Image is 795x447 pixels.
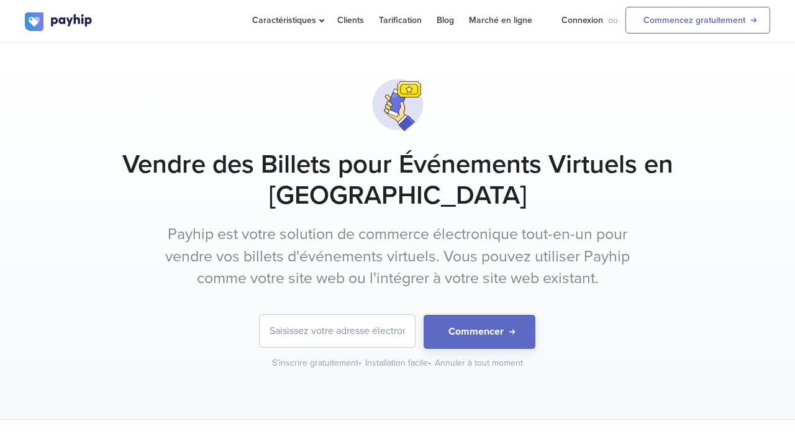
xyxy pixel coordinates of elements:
[358,358,361,368] span: •
[424,315,535,349] button: Commencer
[252,15,322,25] span: Caractéristiques
[25,149,770,211] h1: Vendre des Billets pour Événements Virtuels en [GEOGRAPHIC_DATA]
[625,7,770,34] a: Commencez gratuitement
[260,315,415,347] input: Saisissez votre adresse électronique
[365,357,432,369] div: Installation facile
[435,357,523,369] div: Annuler à tout moment
[25,12,93,31] img: logo.svg
[428,358,431,368] span: •
[165,223,630,290] p: Payhip est votre solution de commerce électronique tout-en-un pour vendre vos billets d'événement...
[366,74,429,137] img: svg+xml;utf8,%3Csvg%20viewBox%3D%220%200%20100%20100%22%20xmlns%3D%22http%3A%2F%2Fwww.w3.org%2F20...
[272,357,363,369] div: S'inscrire gratuitement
